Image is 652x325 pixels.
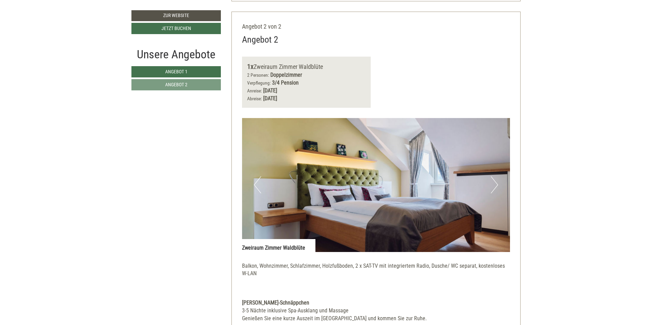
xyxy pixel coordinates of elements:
button: Previous [254,176,261,193]
a: Zur Website [131,10,221,21]
div: 3-5 Nächte inklusive Spa-Ausklang und Massage Genießen Sie eine kurze Auszeit im [GEOGRAPHIC_DATA... [242,307,510,323]
div: Zweiraum Zimmer Waldblüte [247,62,366,72]
div: [PERSON_NAME]-Schnäppchen [242,299,510,307]
b: [DATE] [263,95,277,102]
small: Verpflegung: [247,80,271,86]
b: 1x [247,62,254,71]
a: Jetzt buchen [131,23,221,34]
div: Unsere Angebote [131,46,221,63]
span: Angebot 2 von 2 [242,23,281,30]
b: 3/4 Pension [272,79,299,86]
b: [DATE] [263,87,277,94]
small: Anreise: [247,88,262,93]
button: Next [491,176,498,193]
div: Zweiraum Zimmer Waldblüte [242,239,315,252]
p: Balkon, Wohnzimmer, Schlafzimmer, Holzfußboden, 2 x SAT-TV mit integriertem Radio, Dusche/ WC sep... [242,262,510,286]
span: Angebot 1 [165,69,187,74]
div: Angebot 2 [242,33,278,46]
small: Abreise: [247,96,262,101]
span: Angebot 2 [165,82,187,87]
b: Doppelzimmer [270,72,302,78]
img: image [242,118,510,252]
small: 2 Personen: [247,72,269,78]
